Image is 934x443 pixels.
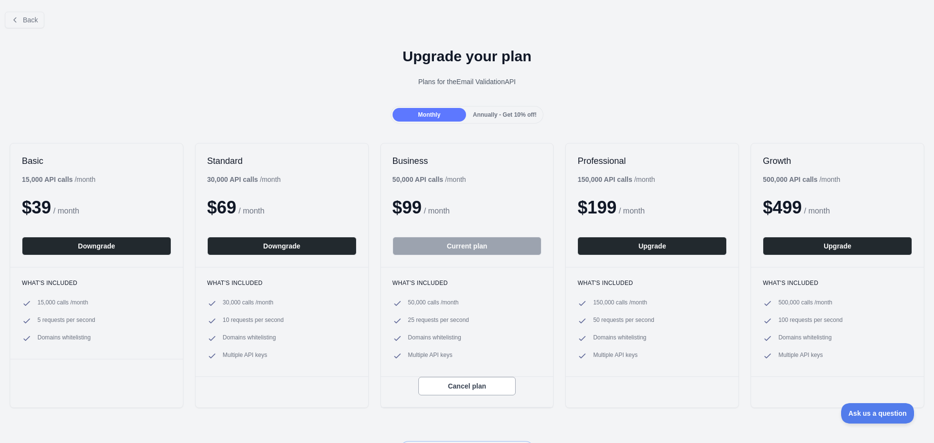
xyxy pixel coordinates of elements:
[393,175,466,184] div: / month
[577,175,655,184] div: / month
[577,155,727,167] h2: Professional
[393,155,542,167] h2: Business
[841,403,915,424] iframe: Toggle Customer Support
[577,176,632,183] b: 150,000 API calls
[393,176,444,183] b: 50,000 API calls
